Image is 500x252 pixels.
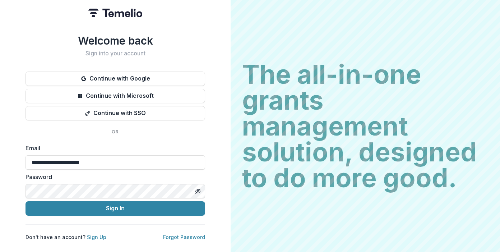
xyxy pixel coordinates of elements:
button: Continue with Microsoft [26,89,205,103]
a: Forgot Password [163,234,205,240]
p: Don't have an account? [26,233,106,241]
button: Continue with Google [26,72,205,86]
button: Continue with SSO [26,106,205,120]
button: Toggle password visibility [192,185,204,197]
label: Password [26,173,201,181]
h2: Sign into your account [26,50,205,57]
a: Sign Up [87,234,106,240]
label: Email [26,144,201,152]
h1: Welcome back [26,34,205,47]
img: Temelio [88,9,142,17]
button: Sign In [26,201,205,216]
